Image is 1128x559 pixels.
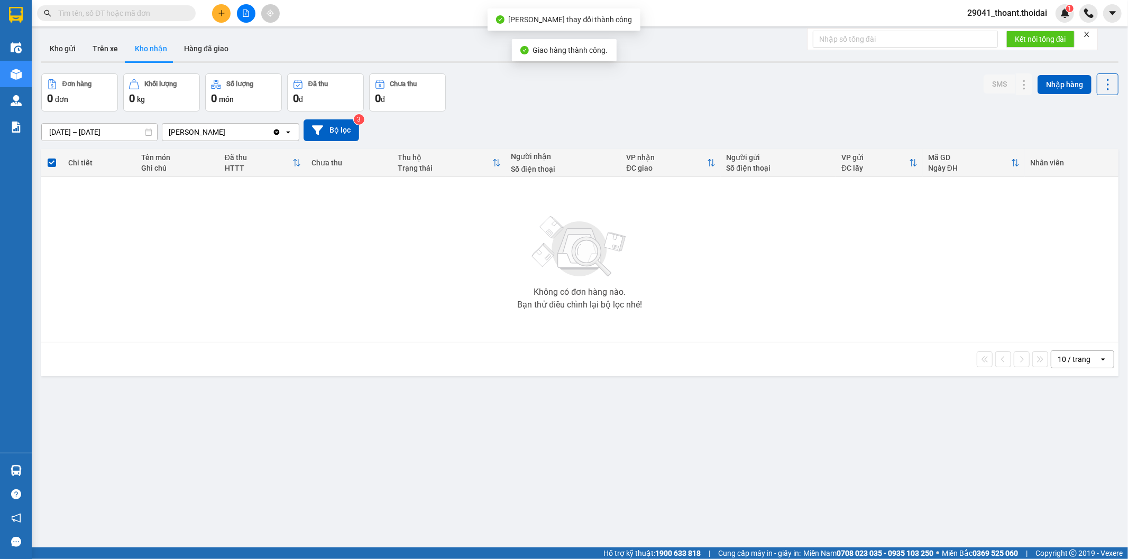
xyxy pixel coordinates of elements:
[11,513,21,523] span: notification
[242,10,250,17] span: file-add
[369,73,446,111] button: Chưa thu0đ
[726,164,831,172] div: Số điện thoại
[1026,547,1028,559] span: |
[1103,4,1122,23] button: caret-down
[375,92,381,105] span: 0
[390,80,417,88] div: Chưa thu
[621,149,721,177] th: Toggle SortBy
[169,127,225,137] div: [PERSON_NAME]
[218,10,225,17] span: plus
[299,95,303,104] span: đ
[141,153,214,162] div: Tên món
[219,149,306,177] th: Toggle SortBy
[311,159,388,167] div: Chưa thu
[1006,31,1075,48] button: Kết nối tổng đài
[841,153,909,162] div: VP gửi
[603,547,701,559] span: Hỗ trợ kỹ thuật:
[1066,5,1074,12] sup: 1
[655,549,701,557] strong: 1900 633 818
[511,152,616,161] div: Người nhận
[47,92,53,105] span: 0
[398,153,492,162] div: Thu hộ
[1015,33,1066,45] span: Kết nối tổng đài
[226,80,253,88] div: Số lượng
[1058,354,1090,365] div: 10 / trang
[272,128,281,136] svg: Clear value
[533,46,608,54] span: Giao hàng thành công.
[44,10,51,17] span: search
[267,10,274,17] span: aim
[959,6,1056,20] span: 29041_thoant.thoidai
[129,92,135,105] span: 0
[293,92,299,105] span: 0
[1030,159,1113,167] div: Nhân viên
[534,288,626,296] div: Không có đơn hàng nào.
[211,92,217,105] span: 0
[836,149,923,177] th: Toggle SortBy
[1068,5,1071,12] span: 1
[41,73,118,111] button: Đơn hàng0đơn
[219,95,234,104] span: món
[55,95,68,104] span: đơn
[11,537,21,547] span: message
[392,149,506,177] th: Toggle SortBy
[354,114,364,125] sup: 3
[11,489,21,499] span: question-circle
[718,547,801,559] span: Cung cấp máy in - giấy in:
[11,122,22,133] img: solution-icon
[1084,8,1094,18] img: phone-icon
[62,80,91,88] div: Đơn hàng
[1099,355,1107,364] svg: open
[11,465,22,476] img: warehouse-icon
[123,73,200,111] button: Khối lượng0kg
[205,73,282,111] button: Số lượng0món
[520,46,529,54] span: check-circle
[308,80,328,88] div: Đã thu
[626,153,707,162] div: VP nhận
[496,15,505,24] span: check-circle
[398,164,492,172] div: Trạng thái
[837,549,933,557] strong: 0708 023 035 - 0935 103 250
[144,80,177,88] div: Khối lượng
[284,128,292,136] svg: open
[11,69,22,80] img: warehouse-icon
[1069,549,1077,557] span: copyright
[841,164,909,172] div: ĐC lấy
[141,164,214,172] div: Ghi chú
[726,153,831,162] div: Người gửi
[84,36,126,61] button: Trên xe
[709,547,710,559] span: |
[126,36,176,61] button: Kho nhận
[304,119,359,141] button: Bộ lọc
[1108,8,1117,18] span: caret-down
[68,159,131,167] div: Chi tiết
[1038,75,1092,94] button: Nhập hàng
[381,95,385,104] span: đ
[176,36,237,61] button: Hàng đã giao
[42,124,157,141] input: Select a date range.
[226,127,227,137] input: Selected Lý Nhân.
[225,153,292,162] div: Đã thu
[984,74,1015,94] button: SMS
[923,149,1025,177] th: Toggle SortBy
[928,164,1011,172] div: Ngày ĐH
[1060,8,1070,18] img: icon-new-feature
[973,549,1018,557] strong: 0369 525 060
[936,551,939,555] span: ⚪️
[511,165,616,173] div: Số điện thoại
[1083,31,1090,38] span: close
[41,36,84,61] button: Kho gửi
[9,7,23,23] img: logo-vxr
[517,301,642,309] div: Bạn thử điều chỉnh lại bộ lọc nhé!
[225,164,292,172] div: HTTT
[803,547,933,559] span: Miền Nam
[527,210,632,284] img: svg+xml;base64,PHN2ZyBjbGFzcz0ibGlzdC1wbHVnX19zdmciIHhtbG5zPSJodHRwOi8vd3d3LnczLm9yZy8yMDAwL3N2Zy...
[509,15,632,24] span: [PERSON_NAME] thay đổi thành công
[813,31,998,48] input: Nhập số tổng đài
[261,4,280,23] button: aim
[626,164,707,172] div: ĐC giao
[287,73,364,111] button: Đã thu0đ
[942,547,1018,559] span: Miền Bắc
[58,7,183,19] input: Tìm tên, số ĐT hoặc mã đơn
[928,153,1011,162] div: Mã GD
